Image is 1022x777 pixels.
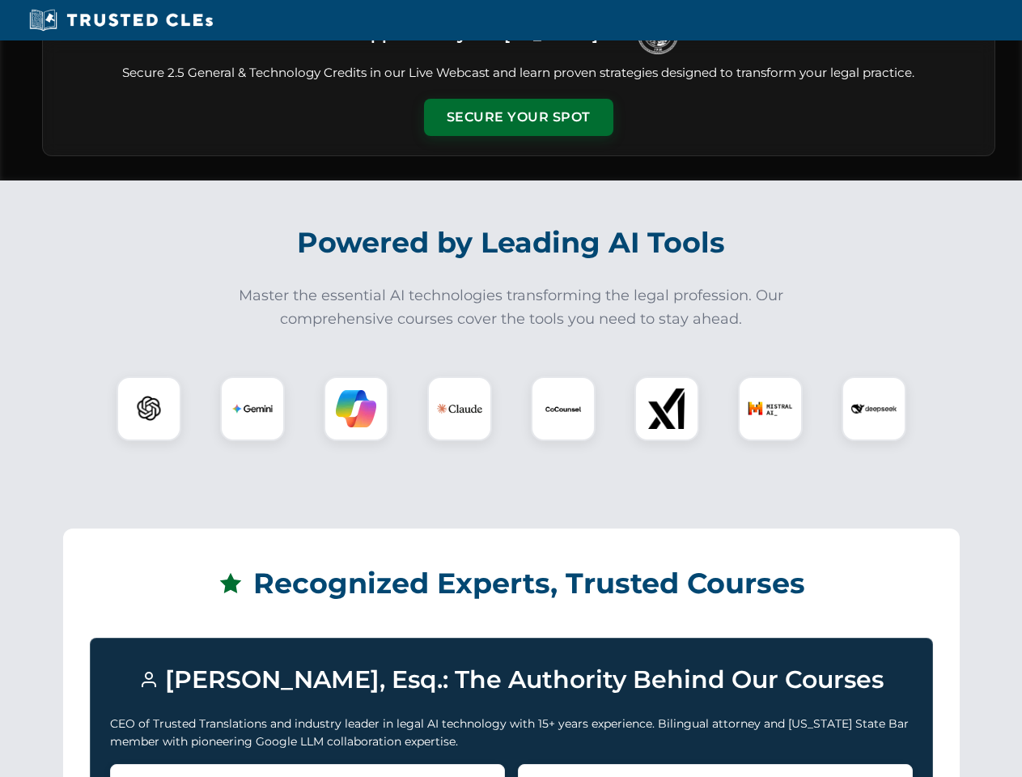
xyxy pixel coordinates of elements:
[437,386,482,431] img: Claude Logo
[62,64,975,83] p: Secure 2.5 General & Technology Credits in our Live Webcast and learn proven strategies designed ...
[228,284,795,331] p: Master the essential AI technologies transforming the legal profession. Our comprehensive courses...
[220,376,285,441] div: Gemini
[24,8,218,32] img: Trusted CLEs
[125,385,172,432] img: ChatGPT Logo
[634,376,699,441] div: xAI
[90,555,933,612] h2: Recognized Experts, Trusted Courses
[232,388,273,429] img: Gemini Logo
[424,99,613,136] button: Secure Your Spot
[110,715,913,751] p: CEO of Trusted Translations and industry leader in legal AI technology with 15+ years experience....
[336,388,376,429] img: Copilot Logo
[543,388,583,429] img: CoCounsel Logo
[427,376,492,441] div: Claude
[110,658,913,702] h3: [PERSON_NAME], Esq.: The Authority Behind Our Courses
[324,376,388,441] div: Copilot
[63,214,960,271] h2: Powered by Leading AI Tools
[647,388,687,429] img: xAI Logo
[117,376,181,441] div: ChatGPT
[738,376,803,441] div: Mistral AI
[842,376,906,441] div: DeepSeek
[531,376,596,441] div: CoCounsel
[748,386,793,431] img: Mistral AI Logo
[851,386,897,431] img: DeepSeek Logo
